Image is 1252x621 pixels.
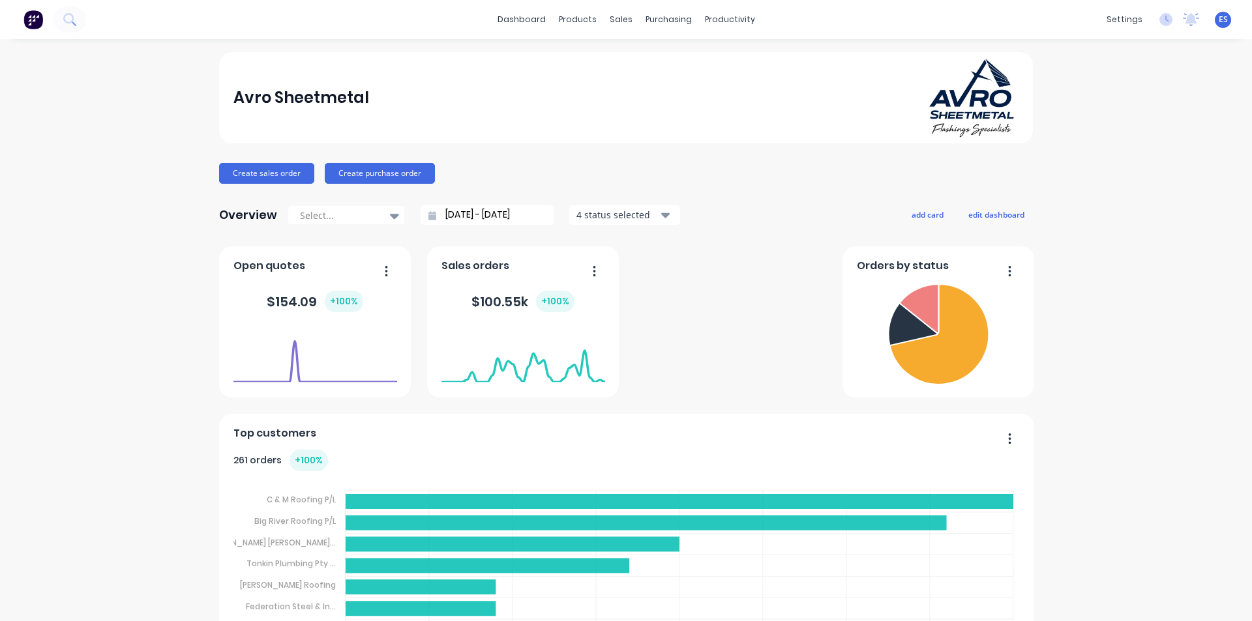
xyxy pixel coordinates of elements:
[569,205,680,225] button: 4 status selected
[246,558,336,569] tspan: Tonkin Plumbing Pty ...
[1219,14,1228,25] span: ES
[441,258,509,274] span: Sales orders
[471,291,574,312] div: $ 100.55k
[960,206,1033,223] button: edit dashboard
[1100,10,1149,29] div: settings
[639,10,698,29] div: purchasing
[267,291,363,312] div: $ 154.09
[267,494,336,505] tspan: C & M Roofing P/L
[903,206,952,223] button: add card
[254,515,336,527] tspan: Big River Roofing P/L
[246,601,336,612] tspan: Federation Steel & In...
[698,10,762,29] div: productivity
[927,57,1019,138] img: Avro Sheetmetal
[576,208,659,222] div: 4 status selected
[536,291,574,312] div: + 100 %
[552,10,603,29] div: products
[219,163,314,184] button: Create sales order
[23,10,43,29] img: Factory
[325,291,363,312] div: + 100 %
[325,163,435,184] button: Create purchase order
[204,536,336,547] tspan: [PERSON_NAME] [PERSON_NAME]...
[290,450,328,471] div: + 100 %
[240,579,336,590] tspan: [PERSON_NAME] Roofing
[491,10,552,29] a: dashboard
[857,258,949,274] span: Orders by status
[233,450,328,471] div: 261 orders
[233,258,305,274] span: Open quotes
[233,426,316,441] span: Top customers
[233,85,369,111] div: Avro Sheetmetal
[603,10,639,29] div: sales
[219,202,277,228] div: Overview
